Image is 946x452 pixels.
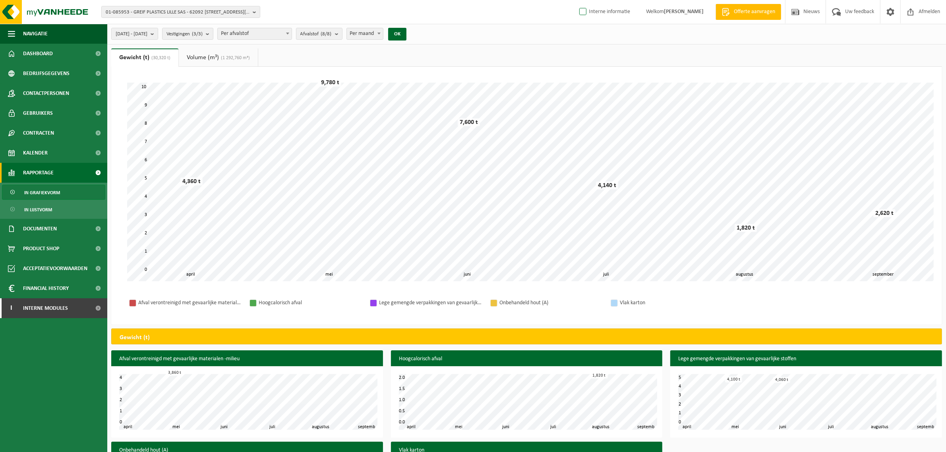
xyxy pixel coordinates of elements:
div: Afval verontreinigd met gevaarlijke materialen -milieu [138,298,242,308]
div: 3,860 t [166,370,183,376]
span: In grafiekvorm [24,185,60,200]
span: Gebruikers [23,103,53,123]
div: Hoogcalorisch afval [259,298,362,308]
span: Per maand [347,28,383,39]
span: Acceptatievoorwaarden [23,259,87,278]
div: 1,820 t [591,373,608,379]
span: Vestigingen [166,28,203,40]
span: Offerte aanvragen [732,8,777,16]
div: Vlak karton [620,298,723,308]
span: (1 292,760 m³) [219,56,250,60]
span: Documenten [23,219,57,239]
span: 01-085953 - GREIF PLASTICS LILLE SAS - 62092 [STREET_ADDRESS][PERSON_NAME] [106,6,250,18]
a: Offerte aanvragen [716,4,781,20]
button: 01-085953 - GREIF PLASTICS LILLE SAS - 62092 [STREET_ADDRESS][PERSON_NAME] [101,6,260,18]
a: In grafiekvorm [2,185,105,200]
span: Per afvalstof [217,28,292,40]
h2: Gewicht (t) [112,329,158,346]
div: 2,620 t [873,209,896,217]
a: Volume (m³) [179,48,258,67]
span: Rapportage [23,163,54,183]
span: Per afvalstof [218,28,292,39]
span: In lijstvorm [24,202,52,217]
h3: Hoogcalorisch afval [391,350,663,368]
div: 1,820 t [735,224,757,232]
count: (3/3) [192,31,203,37]
div: 4,360 t [180,178,203,185]
div: 4,100 t [725,377,742,382]
div: Lege gemengde verpakkingen van gevaarlijke stoffen [379,298,482,308]
span: I [8,298,15,318]
span: [DATE] - [DATE] [116,28,147,40]
span: Afvalstof [300,28,332,40]
span: Product Shop [23,239,59,259]
h3: Lege gemengde verpakkingen van gevaarlijke stoffen [670,350,942,368]
count: (8/8) [321,31,332,37]
h3: Afval verontreinigd met gevaarlijke materialen -milieu [111,350,383,368]
span: Dashboard [23,44,53,64]
div: 9,780 t [319,79,341,87]
span: Contactpersonen [23,83,69,103]
label: Interne informatie [578,6,630,18]
span: Contracten [23,123,54,143]
button: [DATE] - [DATE] [111,28,158,40]
button: Afvalstof(8/8) [296,28,342,40]
a: In lijstvorm [2,202,105,217]
div: 7,600 t [458,118,480,126]
button: Vestigingen(3/3) [162,28,213,40]
span: Per maand [346,28,384,40]
span: Financial History [23,278,69,298]
span: Interne modules [23,298,68,318]
div: 4,060 t [773,377,790,383]
div: 4,140 t [596,182,618,189]
span: Bedrijfsgegevens [23,64,70,83]
a: Gewicht (t) [111,48,178,67]
span: Navigatie [23,24,48,44]
div: Onbehandeld hout (A) [499,298,603,308]
button: OK [388,28,406,41]
span: (30,320 t) [149,56,170,60]
span: Kalender [23,143,48,163]
strong: [PERSON_NAME] [664,9,704,15]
